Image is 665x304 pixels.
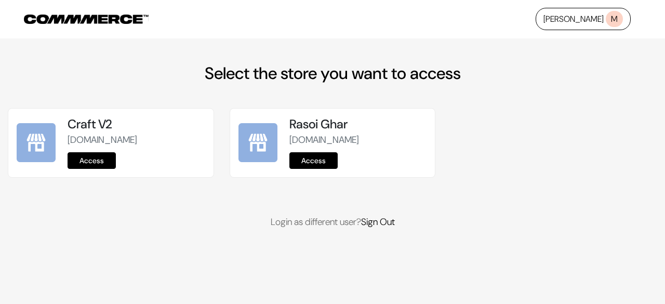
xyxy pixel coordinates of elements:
[361,216,395,228] a: Sign Out
[68,152,116,169] a: Access
[289,117,427,132] h5: Rasoi Ghar
[536,8,631,30] a: [PERSON_NAME]M
[8,215,657,229] p: Login as different user?
[606,11,623,27] span: M
[68,133,205,147] p: [DOMAIN_NAME]
[17,123,56,162] img: Craft V2
[289,133,427,147] p: [DOMAIN_NAME]
[238,123,277,162] img: Rasoi Ghar
[68,117,205,132] h5: Craft V2
[24,15,149,24] img: COMMMERCE
[289,152,338,169] a: Access
[8,63,657,83] h2: Select the store you want to access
